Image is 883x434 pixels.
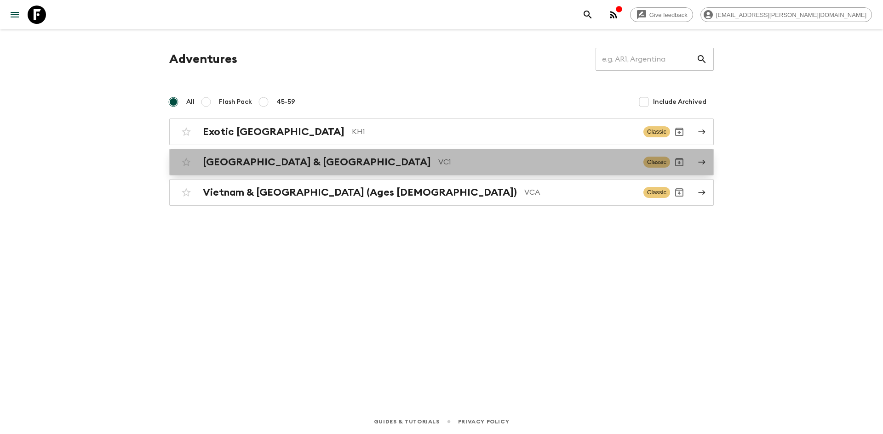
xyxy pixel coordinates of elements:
[630,7,693,22] a: Give feedback
[169,179,714,206] a: Vietnam & [GEOGRAPHIC_DATA] (Ages [DEMOGRAPHIC_DATA])VCAClassicArchive
[438,157,636,168] p: VC1
[6,6,24,24] button: menu
[643,126,670,137] span: Classic
[169,118,714,145] a: Exotic [GEOGRAPHIC_DATA]KH1ClassicArchive
[186,97,195,107] span: All
[700,7,872,22] div: [EMAIL_ADDRESS][PERSON_NAME][DOMAIN_NAME]
[670,183,688,202] button: Archive
[711,11,872,18] span: [EMAIL_ADDRESS][PERSON_NAME][DOMAIN_NAME]
[596,46,696,72] input: e.g. AR1, Argentina
[203,156,431,168] h2: [GEOGRAPHIC_DATA] & [GEOGRAPHIC_DATA]
[524,187,636,198] p: VCA
[374,417,440,427] a: Guides & Tutorials
[203,186,517,198] h2: Vietnam & [GEOGRAPHIC_DATA] (Ages [DEMOGRAPHIC_DATA])
[670,123,688,141] button: Archive
[169,50,237,68] h1: Adventures
[203,126,344,138] h2: Exotic [GEOGRAPHIC_DATA]
[352,126,636,137] p: KH1
[276,97,295,107] span: 45-59
[643,187,670,198] span: Classic
[653,97,706,107] span: Include Archived
[579,6,597,24] button: search adventures
[219,97,252,107] span: Flash Pack
[670,153,688,171] button: Archive
[644,11,693,18] span: Give feedback
[458,417,509,427] a: Privacy Policy
[643,157,670,168] span: Classic
[169,149,714,175] a: [GEOGRAPHIC_DATA] & [GEOGRAPHIC_DATA]VC1ClassicArchive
